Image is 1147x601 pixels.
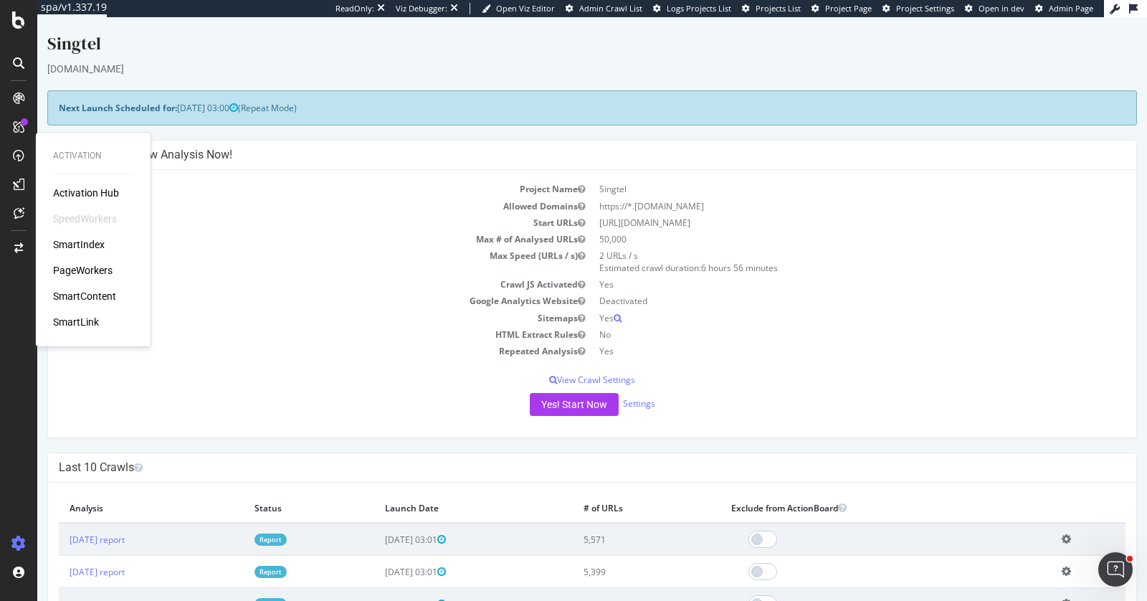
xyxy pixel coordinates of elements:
td: No [555,309,1088,326]
p: View Crawl Settings [22,356,1088,369]
th: Analysis [22,476,206,506]
button: Yes! Start Now [492,376,581,399]
a: Project Settings [882,3,954,14]
th: Exclude from ActionBoard [683,476,1014,506]
div: Viz Debugger: [396,3,447,14]
th: Status [206,476,336,506]
td: 5,399 [536,539,682,571]
td: Singtel [555,164,1088,180]
td: Allowed Domains [22,181,555,197]
td: Start URLs [22,197,555,214]
div: Activation [53,150,133,162]
a: Admin Page [1035,3,1093,14]
h4: Last 10 Crawls [22,443,1088,458]
span: Open in dev [979,3,1024,14]
td: Repeated Analysis [22,326,555,342]
td: Project Name [22,164,555,180]
span: [DATE] 03:01 [348,581,409,593]
a: [DATE] report [32,581,87,593]
td: Crawl JS Activated [22,259,555,275]
span: Project Settings [896,3,954,14]
td: https://*.[DOMAIN_NAME] [555,181,1088,197]
a: [DATE] report [32,516,87,529]
td: Yes [555,293,1088,309]
td: Google Analytics Website [22,275,555,292]
td: HTML Extract Rules [22,309,555,326]
div: [DOMAIN_NAME] [10,44,1100,59]
a: Logs Projects List [653,3,731,14]
td: Max # of Analysed URLs [22,214,555,230]
td: Sitemaps [22,293,555,309]
span: Admin Crawl List [579,3,642,14]
span: Admin Page [1049,3,1093,14]
div: (Repeat Mode) [10,73,1100,108]
a: Report [217,516,249,529]
td: Yes [555,259,1088,275]
td: Max Speed (URLs / s) [22,230,555,259]
a: Projects List [742,3,801,14]
a: Activation Hub [53,186,119,200]
span: 6 hours 56 minutes [664,245,741,257]
span: Open Viz Editor [496,3,555,14]
a: SmartContent [53,289,116,303]
th: Launch Date [337,476,536,506]
span: [DATE] 03:01 [348,549,409,561]
span: [DATE] 03:01 [348,516,409,529]
a: Report [217,549,249,561]
span: Logs Projects List [667,3,731,14]
td: 50,000 [555,214,1088,230]
th: # of URLs [536,476,682,506]
a: Open in dev [965,3,1024,14]
a: SmartIndex [53,237,105,252]
td: Yes [555,326,1088,342]
td: [URL][DOMAIN_NAME] [555,197,1088,214]
iframe: Intercom live chat [1098,552,1133,587]
div: ReadOnly: [335,3,374,14]
div: Singtel [10,14,1100,44]
td: Deactivated [555,275,1088,292]
span: Projects List [756,3,801,14]
a: Report [217,581,249,593]
span: [DATE] 03:00 [140,85,201,97]
h4: Configure your New Analysis Now! [22,131,1088,145]
span: Project Page [825,3,872,14]
a: Admin Crawl List [566,3,642,14]
a: Open Viz Editor [482,3,555,14]
a: PageWorkers [53,263,113,278]
a: [DATE] report [32,549,87,561]
a: Settings [586,380,618,392]
a: SmartLink [53,315,99,329]
td: 2 URLs / s Estimated crawl duration: [555,230,1088,259]
a: Project Page [812,3,872,14]
strong: Next Launch Scheduled for: [22,85,140,97]
td: 5,571 [536,506,682,539]
div: SpeedWorkers [53,212,117,226]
